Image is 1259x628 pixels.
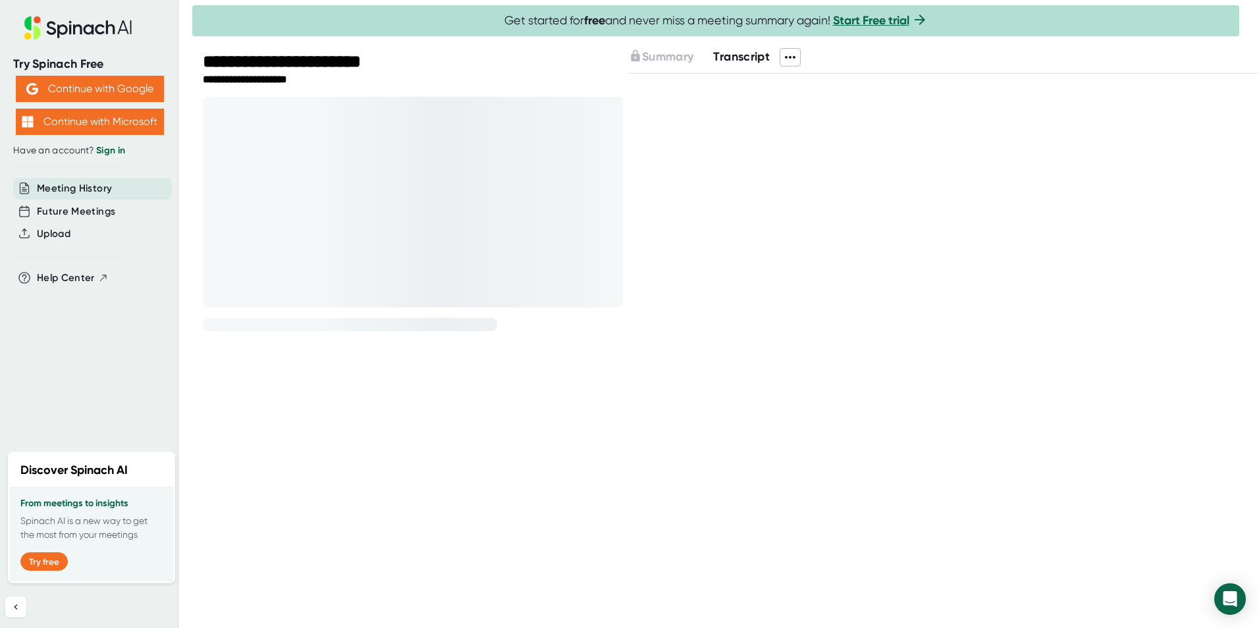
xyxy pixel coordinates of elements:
[713,49,770,64] span: Transcript
[16,109,164,135] button: Continue with Microsoft
[642,49,693,64] span: Summary
[37,271,109,286] button: Help Center
[13,145,166,157] div: Have an account?
[504,13,928,28] span: Get started for and never miss a meeting summary again!
[20,461,128,479] h2: Discover Spinach AI
[37,181,112,196] button: Meeting History
[20,498,163,509] h3: From meetings to insights
[37,226,70,242] button: Upload
[37,271,95,286] span: Help Center
[629,48,693,66] button: Summary
[833,13,909,28] a: Start Free trial
[37,204,115,219] button: Future Meetings
[1214,583,1246,615] div: Open Intercom Messenger
[629,48,713,66] div: Upgrade to access
[26,83,38,95] img: Aehbyd4JwY73AAAAAElFTkSuQmCC
[20,552,68,571] button: Try free
[584,13,605,28] b: free
[20,514,163,542] p: Spinach AI is a new way to get the most from your meetings
[16,76,164,102] button: Continue with Google
[5,596,26,617] button: Collapse sidebar
[96,145,125,156] a: Sign in
[13,57,166,72] div: Try Spinach Free
[713,48,770,66] button: Transcript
